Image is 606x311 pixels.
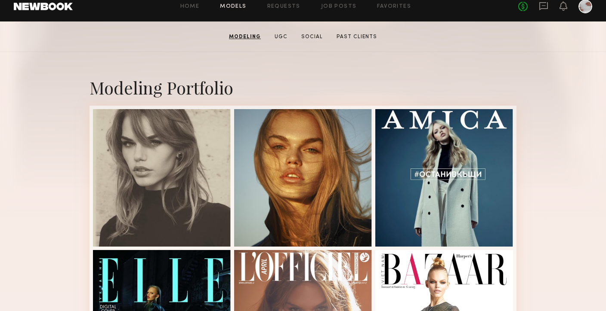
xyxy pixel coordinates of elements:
[267,4,300,9] a: Requests
[321,4,357,9] a: Job Posts
[271,33,291,41] a: UGC
[220,4,246,9] a: Models
[333,33,380,41] a: Past Clients
[226,33,264,41] a: Modeling
[90,76,516,99] div: Modeling Portfolio
[377,4,411,9] a: Favorites
[298,33,326,41] a: Social
[180,4,200,9] a: Home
